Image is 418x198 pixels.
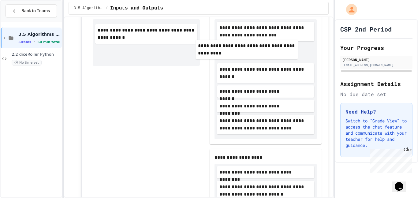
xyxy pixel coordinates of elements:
iframe: chat widget [392,174,412,192]
span: 50 min total [37,40,60,44]
span: • [34,39,35,44]
span: Back to Teams [21,8,50,14]
span: 3.5 Algorithms Practice [18,32,61,37]
span: / [106,6,108,11]
div: [EMAIL_ADDRESS][DOMAIN_NAME] [342,63,411,67]
div: [PERSON_NAME] [342,57,411,62]
div: Chat with us now!Close [2,2,42,39]
span: No time set [12,60,42,65]
div: My Account [340,2,359,17]
h1: CSP 2nd Period [340,25,392,33]
h3: Need Help? [345,108,407,115]
span: Inputs and Outputs [110,5,163,12]
button: Back to Teams [6,4,57,17]
h2: Assignment Details [340,80,412,88]
span: 2.2 diceRoller Python [12,52,61,57]
p: Switch to "Grade View" to access the chat feature and communicate with your teacher for help and ... [345,118,407,148]
div: No due date set [340,91,412,98]
iframe: chat widget [367,147,412,173]
span: 5 items [18,40,31,44]
h2: Your Progress [340,43,412,52]
span: 3.5 Algorithms Practice [74,6,103,11]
